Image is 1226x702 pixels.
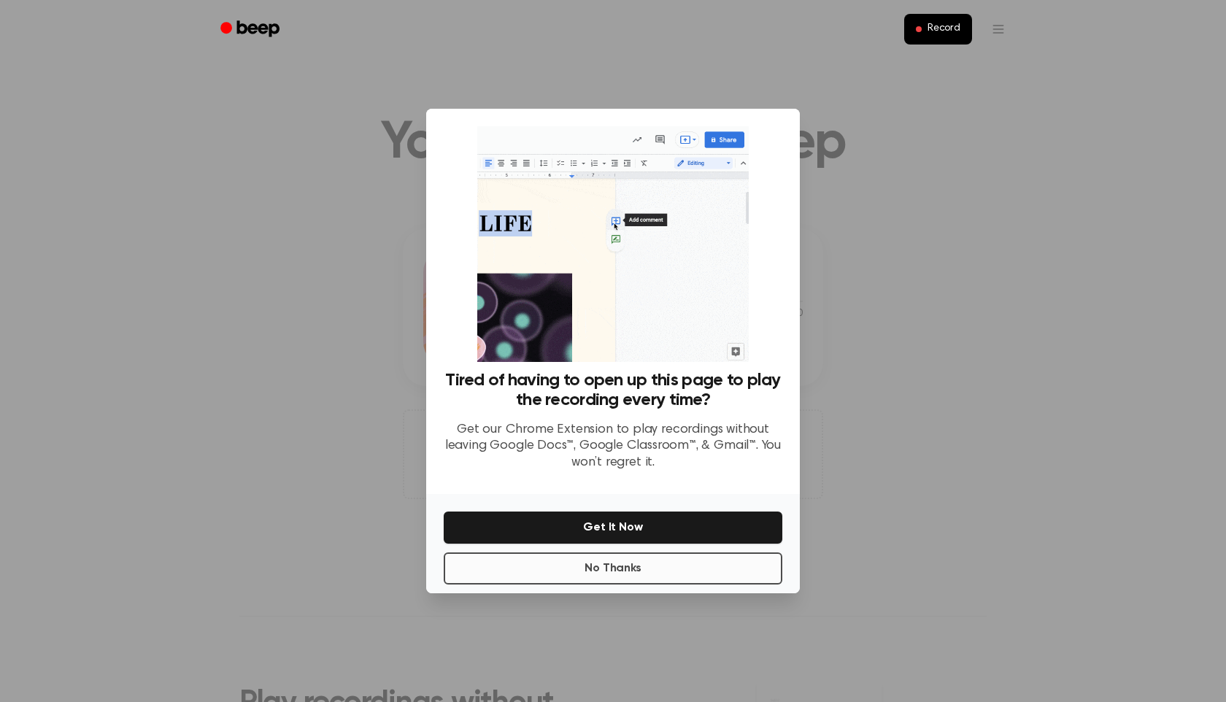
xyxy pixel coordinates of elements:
[444,512,782,544] button: Get It Now
[210,15,293,44] a: Beep
[444,422,782,471] p: Get our Chrome Extension to play recordings without leaving Google Docs™, Google Classroom™, & Gm...
[904,14,972,45] button: Record
[981,12,1016,47] button: Open menu
[928,23,960,36] span: Record
[444,552,782,585] button: No Thanks
[444,371,782,410] h3: Tired of having to open up this page to play the recording every time?
[477,126,748,362] img: Beep extension in action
